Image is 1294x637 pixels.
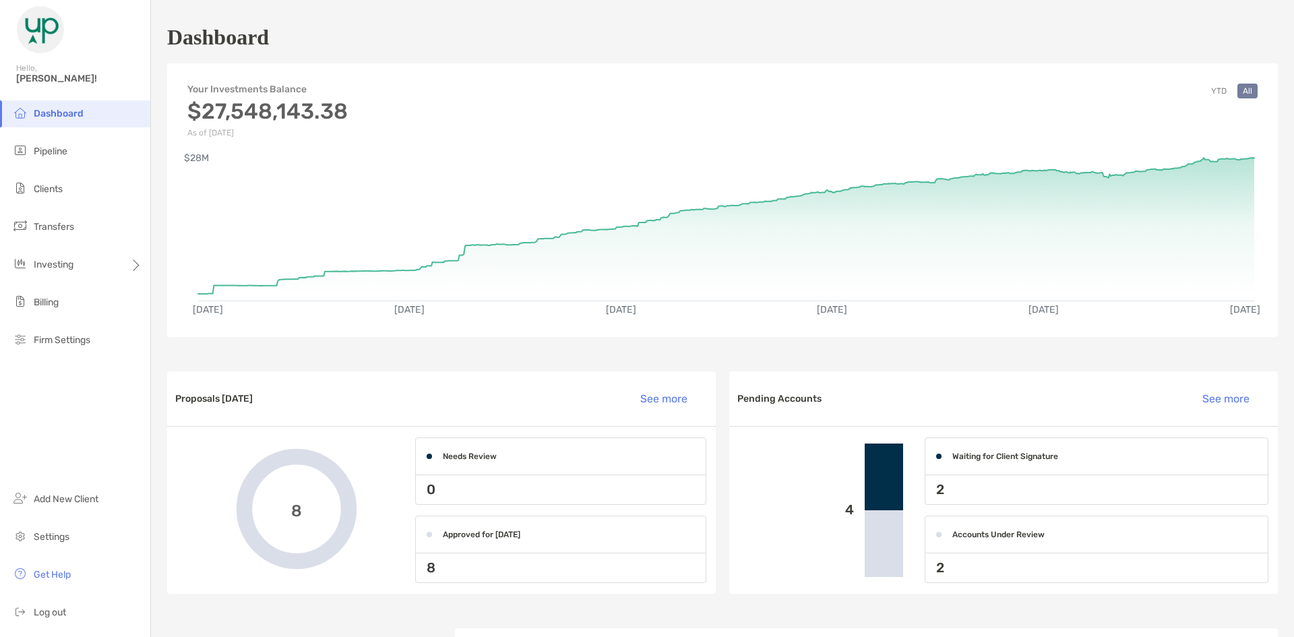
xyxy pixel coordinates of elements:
[12,218,28,234] img: transfers icon
[184,152,209,164] text: $28M
[1230,304,1260,315] text: [DATE]
[12,331,28,347] img: firm-settings icon
[34,183,63,195] span: Clients
[175,393,253,404] h3: Proposals [DATE]
[12,104,28,121] img: dashboard icon
[12,603,28,619] img: logout icon
[167,25,269,50] h1: Dashboard
[952,530,1045,539] h4: Accounts Under Review
[34,146,67,157] span: Pipeline
[16,5,65,54] img: Zoe Logo
[936,559,944,576] p: 2
[629,384,708,413] button: See more
[817,304,847,315] text: [DATE]
[12,490,28,506] img: add_new_client icon
[12,255,28,272] img: investing icon
[1192,384,1270,413] button: See more
[187,84,348,95] h4: Your Investments Balance
[12,293,28,309] img: billing icon
[443,452,497,461] h4: Needs Review
[740,502,854,518] p: 4
[1206,84,1232,98] button: YTD
[291,499,302,519] span: 8
[34,259,73,270] span: Investing
[936,481,944,498] p: 2
[443,530,520,539] h4: Approved for [DATE]
[952,452,1058,461] h4: Waiting for Client Signature
[34,221,74,233] span: Transfers
[12,180,28,196] img: clients icon
[12,142,28,158] img: pipeline icon
[34,569,71,580] span: Get Help
[427,481,435,498] p: 0
[1237,84,1258,98] button: All
[34,531,69,543] span: Settings
[737,393,822,404] h3: Pending Accounts
[34,493,98,505] span: Add New Client
[34,297,59,308] span: Billing
[1028,304,1059,315] text: [DATE]
[606,304,636,315] text: [DATE]
[34,108,84,119] span: Dashboard
[427,559,435,576] p: 8
[187,128,348,138] p: As of [DATE]
[34,607,66,618] span: Log out
[187,98,348,124] h3: $27,548,143.38
[394,304,425,315] text: [DATE]
[12,528,28,544] img: settings icon
[16,73,142,84] span: [PERSON_NAME]!
[193,304,223,315] text: [DATE]
[34,334,90,346] span: Firm Settings
[12,566,28,582] img: get-help icon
